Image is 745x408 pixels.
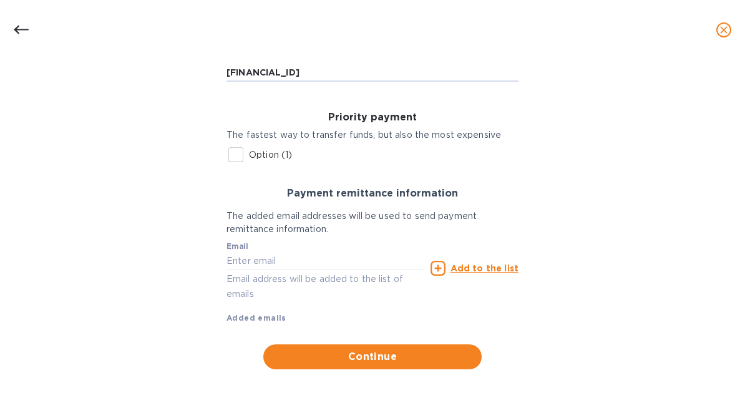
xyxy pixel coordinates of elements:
h3: Priority payment [226,112,519,124]
input: IBAN [226,64,519,82]
p: Email address will be added to the list of emails [226,272,426,301]
b: Added emails [226,313,286,323]
span: Continue [273,349,472,364]
p: The fastest way to transfer funds, but also the most expensive [226,129,519,142]
button: close [709,15,739,45]
b: IBAN [226,52,248,62]
h3: Payment remittance information [226,188,519,200]
p: The added email addresses will be used to send payment remittance information. [226,210,519,236]
p: Option (1) [249,148,292,162]
u: Add to the list [450,263,519,273]
input: Enter email [226,252,426,271]
button: Continue [263,344,482,369]
label: Email [226,243,248,250]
